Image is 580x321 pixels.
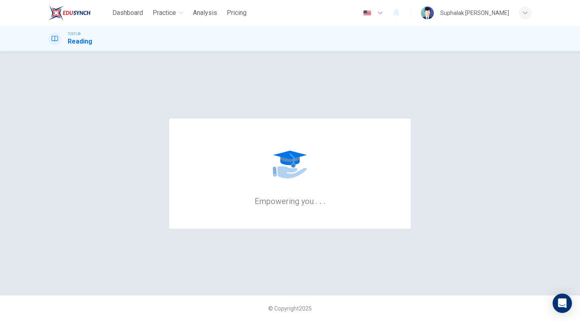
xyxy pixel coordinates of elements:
[109,6,146,20] button: Dashboard
[440,8,509,18] div: Suphalak [PERSON_NAME]
[48,5,91,21] img: EduSynch logo
[421,6,434,19] img: Profile picture
[323,194,326,207] h6: .
[153,8,176,18] span: Practice
[227,8,246,18] span: Pricing
[149,6,186,20] button: Practice
[255,196,326,206] h6: Empowering you
[553,294,572,313] div: Open Intercom Messenger
[319,194,322,207] h6: .
[224,6,250,20] button: Pricing
[190,6,220,20] button: Analysis
[193,8,217,18] span: Analysis
[68,31,81,37] span: TOEFL®
[112,8,143,18] span: Dashboard
[315,194,318,207] h6: .
[48,5,109,21] a: EduSynch logo
[362,10,372,16] img: en
[268,305,312,312] span: © Copyright 2025
[68,37,92,46] h1: Reading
